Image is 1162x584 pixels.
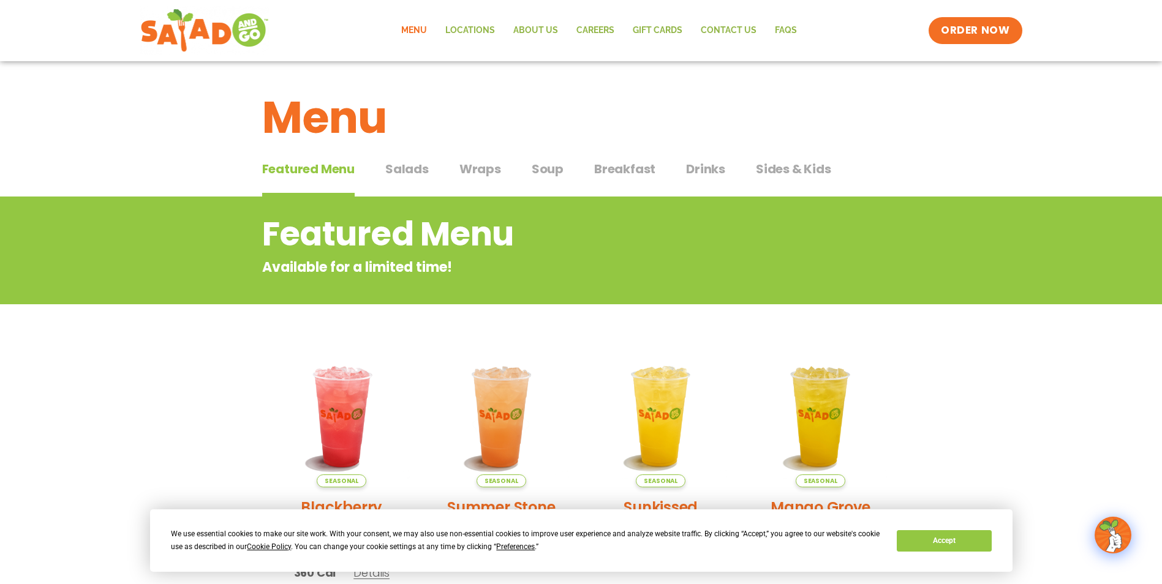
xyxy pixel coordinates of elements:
[532,160,564,178] span: Soup
[392,17,436,45] a: Menu
[431,346,572,487] img: Product photo for Summer Stone Fruit Lemonade
[140,6,270,55] img: new-SAG-logo-768×292
[262,209,802,259] h2: Featured Menu
[796,474,845,487] span: Seasonal
[504,17,567,45] a: About Us
[317,474,366,487] span: Seasonal
[624,17,692,45] a: GIFT CARDS
[353,565,390,580] span: Details
[590,346,732,487] img: Product photo for Sunkissed Yuzu Lemonade
[567,17,624,45] a: Careers
[477,474,526,487] span: Seasonal
[271,346,413,487] img: Product photo for Blackberry Bramble Lemonade
[750,346,891,487] img: Product photo for Mango Grove Lemonade
[941,23,1009,38] span: ORDER NOW
[750,496,891,539] h2: Mango Grove Lemonade
[929,17,1022,44] a: ORDER NOW
[262,257,802,277] p: Available for a limited time!
[262,84,900,151] h1: Menu
[431,496,572,539] h2: Summer Stone Fruit Lemonade
[897,530,991,552] button: Accept
[636,474,685,487] span: Seasonal
[692,17,766,45] a: Contact Us
[262,155,900,197] div: Tabbed content
[271,496,413,561] h2: Blackberry [PERSON_NAME] Lemonade
[590,496,732,539] h2: Sunkissed [PERSON_NAME]
[594,160,655,178] span: Breakfast
[171,528,882,553] div: We use essential cookies to make our site work. With your consent, we may also use non-essential ...
[247,542,291,551] span: Cookie Policy
[150,509,1013,572] div: Cookie Consent Prompt
[262,160,355,178] span: Featured Menu
[392,17,806,45] nav: Menu
[436,17,504,45] a: Locations
[294,564,336,581] span: 360 Cal
[459,160,501,178] span: Wraps
[686,160,725,178] span: Drinks
[1096,518,1130,552] img: wpChatIcon
[496,542,535,551] span: Preferences
[385,160,429,178] span: Salads
[766,17,806,45] a: FAQs
[756,160,831,178] span: Sides & Kids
